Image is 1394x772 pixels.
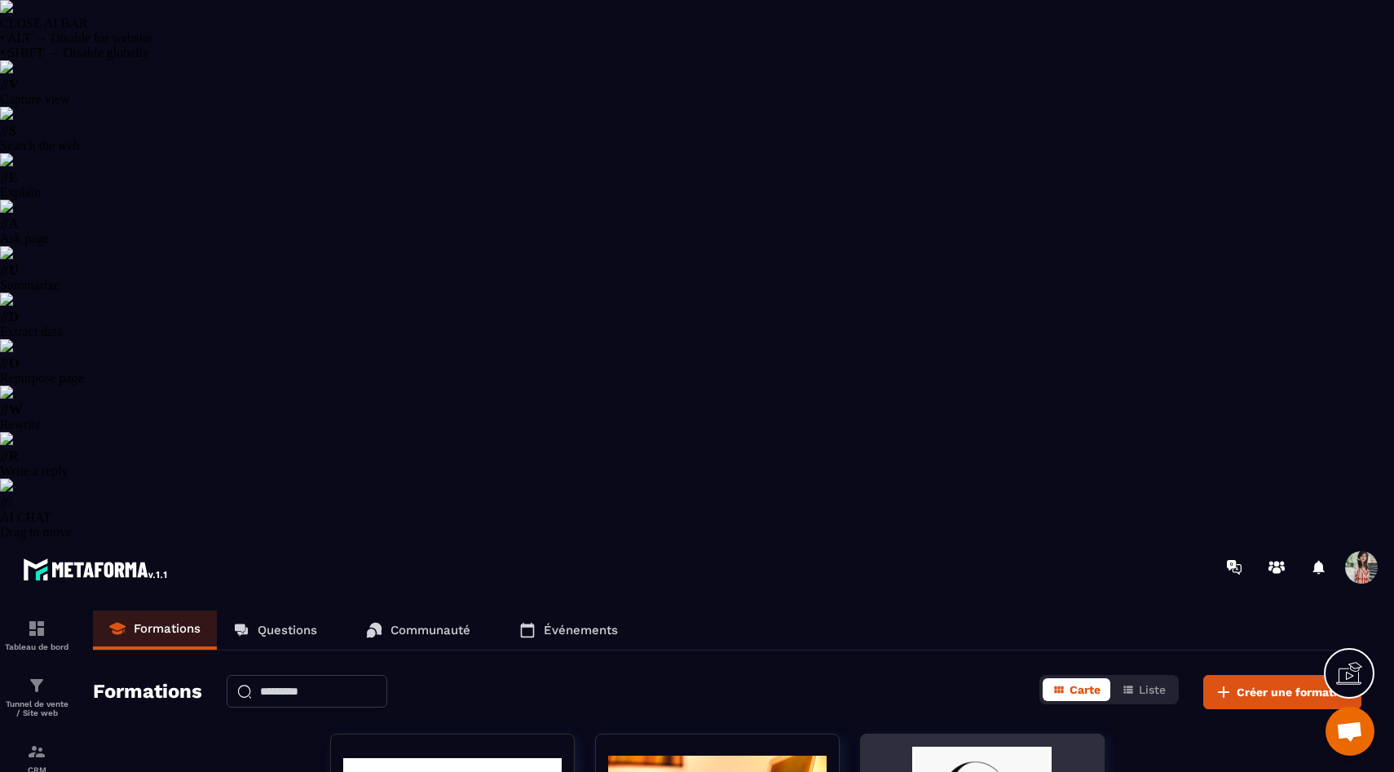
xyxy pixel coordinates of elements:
[27,742,46,761] img: formation
[93,675,202,709] h2: Formations
[27,676,46,695] img: formation
[4,607,69,664] a: formationformationTableau de bord
[134,621,201,636] p: Formations
[1326,707,1374,756] a: Ouvrir le chat
[1139,683,1166,696] span: Liste
[93,611,217,650] a: Formations
[1112,678,1176,701] button: Liste
[4,699,69,717] p: Tunnel de vente / Site web
[4,642,69,651] p: Tableau de bord
[1043,678,1110,701] button: Carte
[350,611,487,650] a: Communauté
[217,611,333,650] a: Questions
[23,554,170,584] img: logo
[258,623,317,637] p: Questions
[1203,675,1361,709] button: Créer une formation
[1070,683,1101,696] span: Carte
[503,611,634,650] a: Événements
[4,664,69,730] a: formationformationTunnel de vente / Site web
[1237,684,1351,700] span: Créer une formation
[27,619,46,638] img: formation
[544,623,618,637] p: Événements
[390,623,470,637] p: Communauté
